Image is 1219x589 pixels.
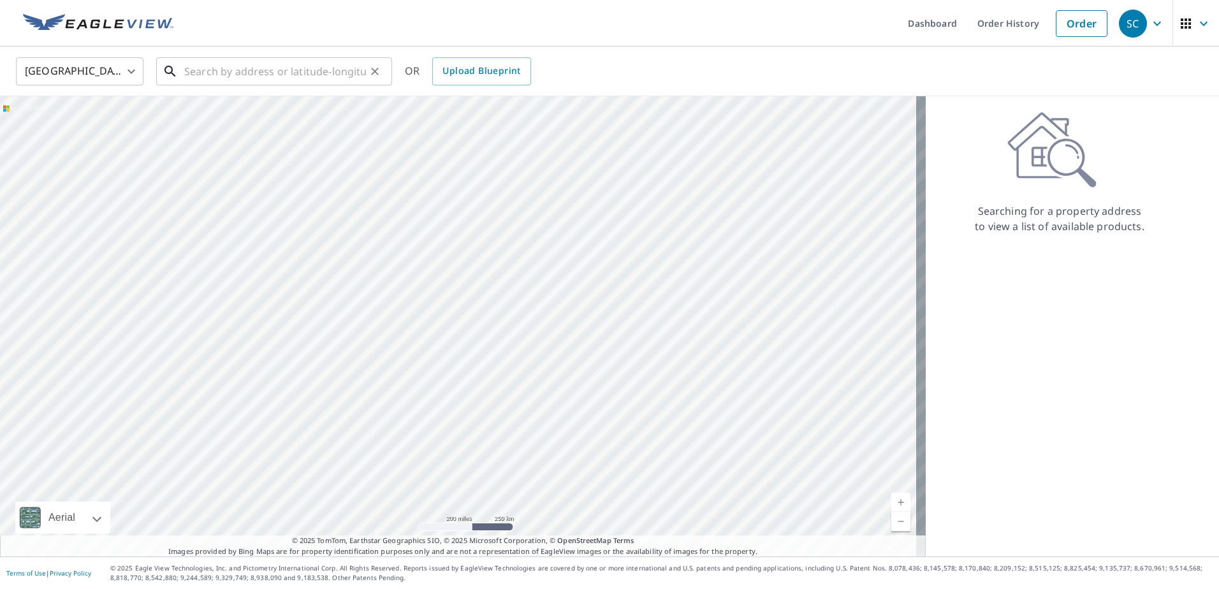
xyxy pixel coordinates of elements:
[891,512,910,531] a: Current Level 5, Zoom Out
[292,535,634,546] span: © 2025 TomTom, Earthstar Geographics SIO, © 2025 Microsoft Corporation, ©
[23,14,173,33] img: EV Logo
[45,502,79,534] div: Aerial
[405,57,531,85] div: OR
[1056,10,1107,37] a: Order
[110,564,1213,583] p: © 2025 Eagle View Technologies, Inc. and Pictometry International Corp. All Rights Reserved. Repo...
[6,569,91,577] p: |
[442,63,520,79] span: Upload Blueprint
[184,54,366,89] input: Search by address or latitude-longitude
[613,535,634,545] a: Terms
[1119,10,1147,38] div: SC
[50,569,91,578] a: Privacy Policy
[891,493,910,512] a: Current Level 5, Zoom In
[6,569,46,578] a: Terms of Use
[432,57,530,85] a: Upload Blueprint
[557,535,611,545] a: OpenStreetMap
[15,502,110,534] div: Aerial
[366,62,384,80] button: Clear
[16,54,143,89] div: [GEOGRAPHIC_DATA]
[974,203,1145,234] p: Searching for a property address to view a list of available products.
